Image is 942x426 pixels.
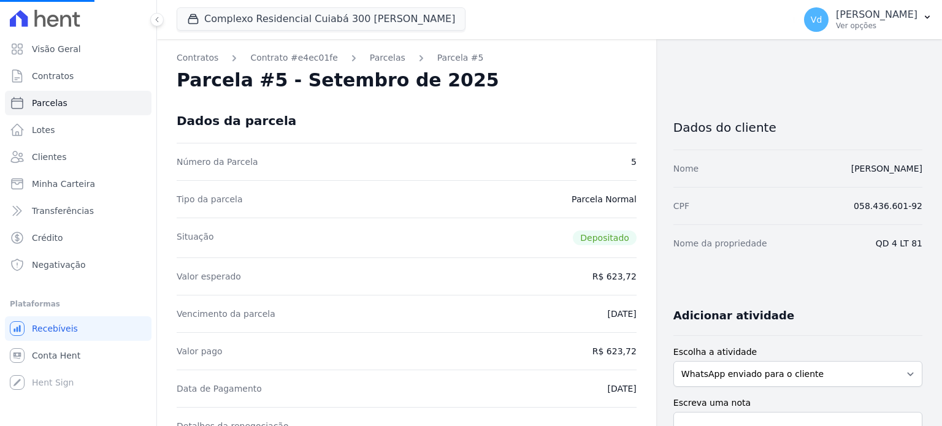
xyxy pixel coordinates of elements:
[32,322,78,335] span: Recebíveis
[32,178,95,190] span: Minha Carteira
[673,162,699,175] dt: Nome
[32,124,55,136] span: Lotes
[250,51,337,64] a: Contrato #e4ec01fe
[811,15,822,24] span: Vd
[32,232,63,244] span: Crédito
[177,230,214,245] dt: Situação
[836,9,917,21] p: [PERSON_NAME]
[854,200,922,212] dd: 058.436.601-92
[794,2,942,37] button: Vd [PERSON_NAME] Ver opções
[673,397,922,409] label: Escreva uma nota
[177,156,258,168] dt: Número da Parcela
[177,69,499,91] h2: Parcela #5 - Setembro de 2025
[673,308,794,323] h3: Adicionar atividade
[5,226,151,250] a: Crédito
[32,97,67,109] span: Parcelas
[32,43,81,55] span: Visão Geral
[673,200,689,212] dt: CPF
[177,193,243,205] dt: Tipo da parcela
[10,297,147,311] div: Plataformas
[573,230,637,245] span: Depositado
[177,51,218,64] a: Contratos
[5,37,151,61] a: Visão Geral
[32,70,74,82] span: Contratos
[5,199,151,223] a: Transferências
[607,382,636,395] dd: [DATE]
[177,308,275,320] dt: Vencimento da parcela
[32,151,66,163] span: Clientes
[5,64,151,88] a: Contratos
[177,113,296,128] div: Dados da parcela
[592,270,637,283] dd: R$ 623,72
[876,237,922,249] dd: QD 4 LT 81
[177,51,637,64] nav: Breadcrumb
[673,120,922,135] h3: Dados do cliente
[607,308,636,320] dd: [DATE]
[177,382,262,395] dt: Data de Pagamento
[631,156,637,168] dd: 5
[5,118,151,142] a: Lotes
[5,316,151,341] a: Recebíveis
[673,346,922,359] label: Escolha a atividade
[177,270,241,283] dt: Valor esperado
[32,205,94,217] span: Transferências
[5,253,151,277] a: Negativação
[5,145,151,169] a: Clientes
[177,7,465,31] button: Complexo Residencial Cuiabá 300 [PERSON_NAME]
[572,193,637,205] dd: Parcela Normal
[5,172,151,196] a: Minha Carteira
[177,345,223,357] dt: Valor pago
[370,51,405,64] a: Parcelas
[5,343,151,368] a: Conta Hent
[673,237,767,249] dt: Nome da propriedade
[836,21,917,31] p: Ver opções
[851,164,922,173] a: [PERSON_NAME]
[5,91,151,115] a: Parcelas
[32,349,80,362] span: Conta Hent
[437,51,484,64] a: Parcela #5
[32,259,86,271] span: Negativação
[592,345,637,357] dd: R$ 623,72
